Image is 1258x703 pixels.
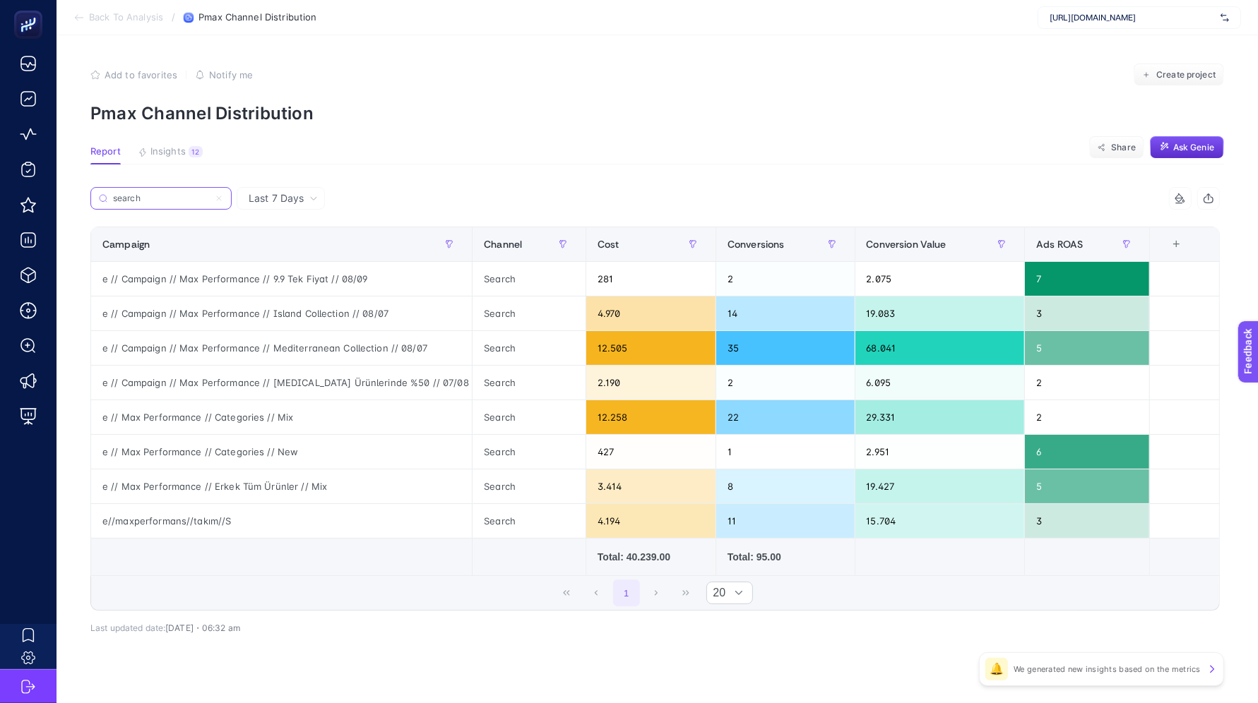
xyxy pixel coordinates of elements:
[1025,435,1149,469] div: 6
[91,435,472,469] div: e // Max Performance // Categories // New
[716,504,855,538] div: 11
[195,69,253,80] button: Notify me
[90,623,165,633] span: Last updated date:
[90,69,177,80] button: Add to favorites
[91,296,472,330] div: e // Campaign // Max Performance // Island Collection // 08/07
[1014,663,1201,675] p: We generated new insights based on the metrics
[1163,239,1190,250] div: +
[1111,142,1136,153] span: Share
[91,504,472,538] div: e//maxperformans//takım//S
[91,331,472,365] div: e // Campaign // Max Performance // Mediterranean Collection // 08/07
[1025,400,1149,434] div: 2
[102,239,150,250] span: Campaign
[586,296,716,330] div: 4.970
[716,435,855,469] div: 1
[1025,331,1149,365] div: 5
[985,658,1008,680] div: 🔔
[473,331,586,365] div: Search
[1173,142,1214,153] span: Ask Genie
[1150,136,1224,159] button: Ask Genie
[855,262,1025,296] div: 2.075
[198,12,316,23] span: Pmax Channel Distribution
[716,331,855,365] div: 35
[855,366,1025,399] div: 6.095
[855,435,1025,469] div: 2.951
[855,504,1025,538] div: 15.704
[728,239,785,250] span: Conversions
[91,469,472,503] div: e // Max Performance // Erkek Tüm Ürünler // Mix
[598,239,619,250] span: Cost
[586,435,716,469] div: 427
[716,469,855,503] div: 8
[89,12,163,23] span: Back To Analysis
[91,262,472,296] div: e // Campaign // Max Performance // 9.9 Tek Fiyat // 08/09
[855,400,1025,434] div: 29.331
[586,331,716,365] div: 12.505
[91,366,472,399] div: e // Campaign // Max Performance // [MEDICAL_DATA] Ürünlerinde %50 // 07/08
[728,550,843,564] div: Total: 95.00
[598,550,704,564] div: Total: 40.239.00
[716,366,855,399] div: 2
[473,504,586,538] div: Search
[855,331,1025,365] div: 68.041
[586,504,716,538] div: 4.194
[716,296,855,330] div: 14
[249,191,304,205] span: Last 7 Days
[1089,136,1144,159] button: Share
[1050,12,1215,23] span: [URL][DOMAIN_NAME]
[150,146,186,157] span: Insights
[1134,64,1224,86] button: Create project
[473,400,586,434] div: Search
[1036,239,1083,250] span: Ads ROAS
[1025,262,1149,296] div: 7
[90,146,121,157] span: Report
[484,239,522,250] span: Channel
[586,400,716,434] div: 12.258
[613,579,640,606] button: 1
[716,262,855,296] div: 2
[1025,504,1149,538] div: 3
[473,366,586,399] div: Search
[90,103,1224,124] p: Pmax Channel Distribution
[1025,469,1149,503] div: 5
[172,11,175,23] span: /
[113,193,209,204] input: Search
[473,296,586,330] div: Search
[855,296,1025,330] div: 19.083
[586,469,716,503] div: 3.414
[586,262,716,296] div: 281
[165,623,240,633] span: [DATE]・06:32 am
[1161,239,1173,270] div: 6 items selected
[1025,366,1149,399] div: 2
[189,146,203,157] div: 12
[867,239,947,250] span: Conversion Value
[91,400,472,434] div: e // Max Performance // Categories // Mix
[105,69,177,80] span: Add to favorites
[8,4,54,16] span: Feedback
[1156,69,1216,80] span: Create project
[209,69,253,80] span: Notify me
[90,210,1220,633] div: Last 7 Days
[473,469,586,503] div: Search
[1025,296,1149,330] div: 3
[855,469,1025,503] div: 19.427
[707,582,725,603] span: Rows per page
[473,435,586,469] div: Search
[586,366,716,399] div: 2.190
[473,262,586,296] div: Search
[1221,11,1229,25] img: svg%3e
[716,400,855,434] div: 22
